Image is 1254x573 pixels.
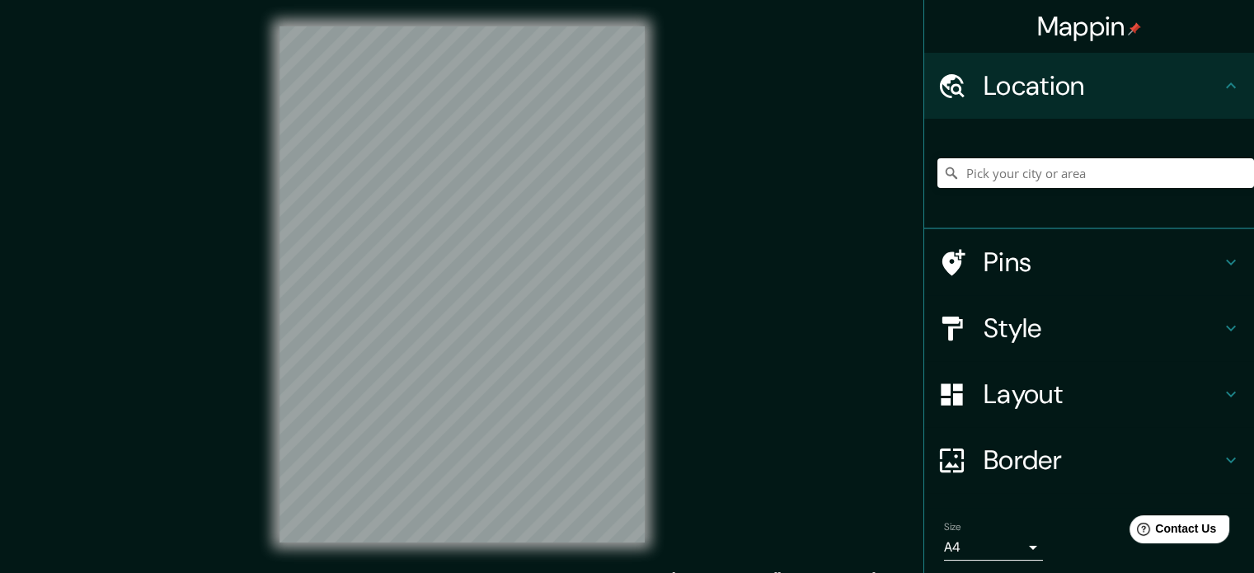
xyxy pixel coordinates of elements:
[924,53,1254,119] div: Location
[944,534,1043,561] div: A4
[924,295,1254,361] div: Style
[984,312,1221,345] h4: Style
[984,69,1221,102] h4: Location
[984,378,1221,411] h4: Layout
[1107,509,1236,555] iframe: Help widget launcher
[1037,10,1142,43] h4: Mappin
[279,26,645,542] canvas: Map
[924,361,1254,427] div: Layout
[937,158,1254,188] input: Pick your city or area
[984,444,1221,477] h4: Border
[1128,22,1141,35] img: pin-icon.png
[944,520,961,534] label: Size
[984,246,1221,279] h4: Pins
[924,427,1254,493] div: Border
[924,229,1254,295] div: Pins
